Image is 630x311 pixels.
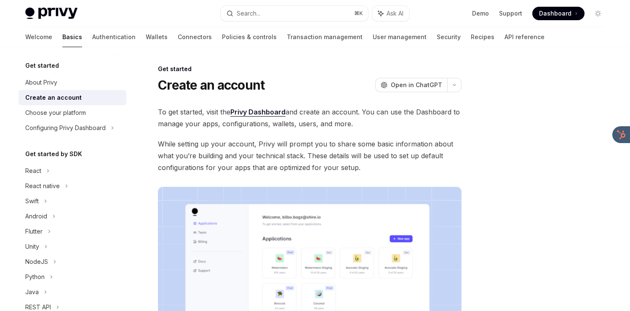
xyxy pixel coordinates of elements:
[25,181,60,191] div: React native
[230,108,286,117] a: Privy Dashboard
[471,27,494,47] a: Recipes
[62,27,82,47] a: Basics
[19,90,126,105] a: Create an account
[387,9,403,18] span: Ask AI
[158,106,462,130] span: To get started, visit the and create an account. You can use the Dashboard to manage your apps, c...
[472,9,489,18] a: Demo
[287,27,363,47] a: Transaction management
[146,27,168,47] a: Wallets
[25,77,57,88] div: About Privy
[158,77,264,93] h1: Create an account
[221,6,368,21] button: Search...⌘K
[25,27,52,47] a: Welcome
[25,211,47,221] div: Android
[437,27,461,47] a: Security
[25,257,48,267] div: NodeJS
[222,27,277,47] a: Policies & controls
[178,27,212,47] a: Connectors
[25,166,41,176] div: React
[25,242,39,252] div: Unity
[25,123,106,133] div: Configuring Privy Dashboard
[25,93,82,103] div: Create an account
[391,81,442,89] span: Open in ChatGPT
[25,226,43,237] div: Flutter
[25,196,39,206] div: Swift
[499,9,522,18] a: Support
[375,78,447,92] button: Open in ChatGPT
[19,105,126,120] a: Choose your platform
[591,7,605,20] button: Toggle dark mode
[532,7,585,20] a: Dashboard
[92,27,136,47] a: Authentication
[25,272,45,282] div: Python
[25,108,86,118] div: Choose your platform
[372,6,409,21] button: Ask AI
[25,287,39,297] div: Java
[505,27,545,47] a: API reference
[539,9,571,18] span: Dashboard
[373,27,427,47] a: User management
[237,8,260,19] div: Search...
[25,149,82,159] h5: Get started by SDK
[158,65,462,73] div: Get started
[25,8,77,19] img: light logo
[25,61,59,71] h5: Get started
[19,75,126,90] a: About Privy
[158,138,462,173] span: While setting up your account, Privy will prompt you to share some basic information about what y...
[354,10,363,17] span: ⌘ K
